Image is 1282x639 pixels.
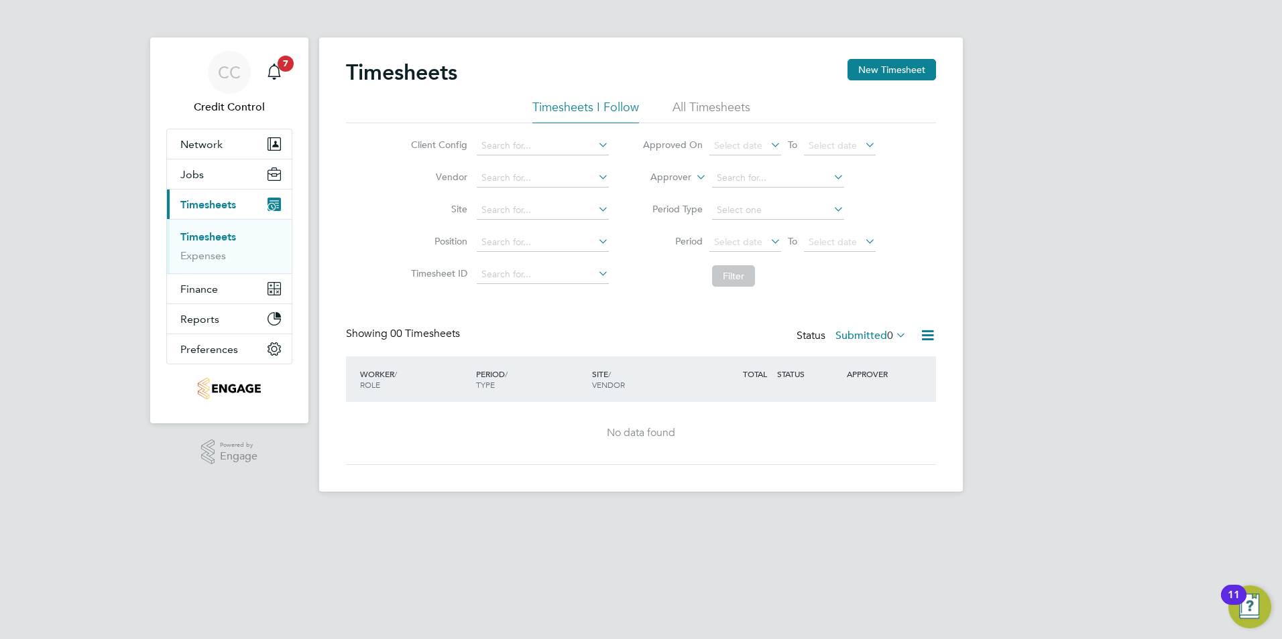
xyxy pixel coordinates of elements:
[1228,585,1271,628] button: Open Resource Center, 11 new notifications
[608,368,611,379] span: /
[477,137,609,155] input: Search for...
[673,99,750,123] li: All Timesheets
[167,274,292,303] button: Finance
[359,426,923,440] div: No data found
[642,203,703,215] label: Period Type
[167,219,292,273] div: Timesheets
[476,379,495,390] span: TYPE
[150,38,308,423] nav: Main navigation
[220,451,257,462] span: Engage
[784,232,801,250] span: To
[390,327,460,340] span: 00 Timesheets
[346,327,463,341] div: Showing
[346,59,457,86] h2: Timesheets
[180,198,236,211] span: Timesheets
[407,267,467,279] label: Timesheet ID
[180,283,218,295] span: Finance
[180,168,204,181] span: Jobs
[642,235,703,247] label: Period
[712,201,844,220] input: Select one
[166,378,292,399] a: Go to home page
[774,362,843,386] div: STATUS
[477,233,609,252] input: Search for...
[714,236,762,248] span: Select date
[589,362,705,397] div: SITE
[642,139,703,151] label: Approved On
[407,139,467,151] label: Client Config
[631,171,691,184] label: Approver
[797,327,909,346] div: Status
[167,334,292,364] button: Preferences
[477,265,609,284] input: Search for...
[714,139,762,151] span: Select date
[809,139,857,151] span: Select date
[180,343,238,356] span: Preferences
[261,51,288,94] a: 7
[218,64,241,81] span: CC
[784,136,801,153] span: To
[835,329,907,342] label: Submitted
[220,439,257,451] span: Powered by
[809,236,857,248] span: Select date
[473,362,589,397] div: PERIOD
[167,129,292,159] button: Network
[843,362,913,386] div: APPROVER
[848,59,936,80] button: New Timesheet
[887,329,893,342] span: 0
[198,378,260,399] img: chefsbay-logo-retina.png
[592,379,625,390] span: VENDOR
[360,379,380,390] span: ROLE
[180,138,223,151] span: Network
[532,99,639,123] li: Timesheets I Follow
[278,56,294,72] span: 7
[180,313,219,326] span: Reports
[407,203,467,215] label: Site
[1228,595,1240,612] div: 11
[477,169,609,188] input: Search for...
[743,368,767,379] span: TOTAL
[167,159,292,189] button: Jobs
[477,201,609,220] input: Search for...
[201,439,258,465] a: Powered byEngage
[712,265,755,287] button: Filter
[166,51,292,115] a: CCCredit Control
[357,362,473,397] div: WORKER
[394,368,397,379] span: /
[167,304,292,334] button: Reports
[407,171,467,183] label: Vendor
[180,230,236,243] a: Timesheets
[166,99,292,115] span: Credit Control
[407,235,467,247] label: Position
[167,190,292,219] button: Timesheets
[180,249,226,262] a: Expenses
[505,368,508,379] span: /
[712,169,844,188] input: Search for...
